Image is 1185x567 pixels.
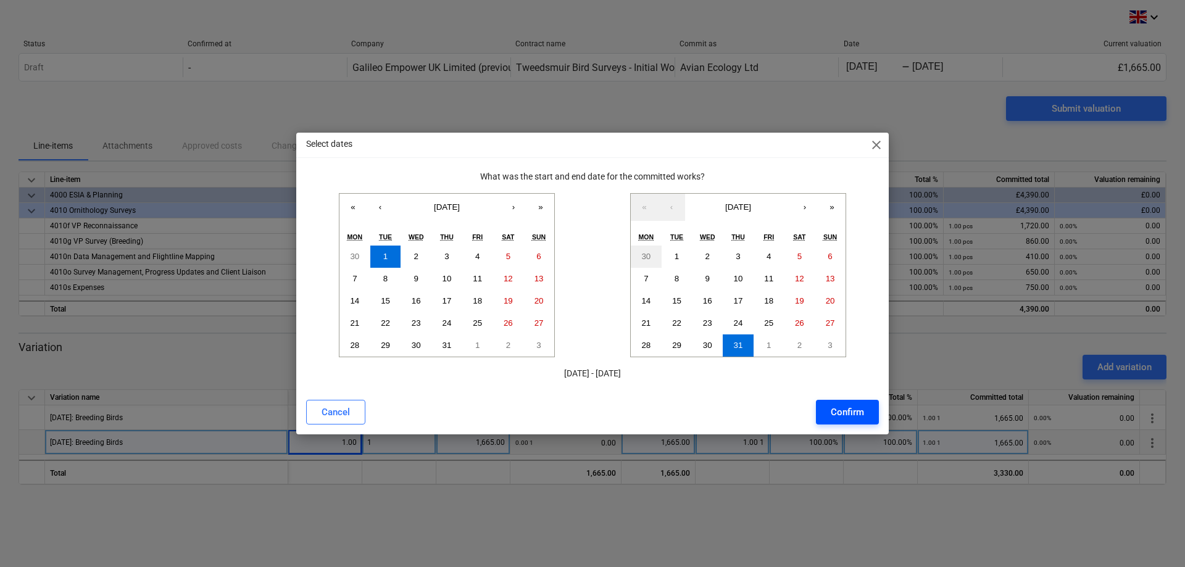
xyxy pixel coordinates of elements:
[764,318,773,328] abbr: July 25, 2025
[383,274,388,283] abbr: July 8, 2025
[532,233,546,241] abbr: Sunday
[472,233,483,241] abbr: Friday
[692,290,723,312] button: July 16, 2025
[703,341,712,350] abbr: July 30, 2025
[339,334,370,357] button: July 28, 2025
[443,318,452,328] abbr: July 24, 2025
[414,274,418,283] abbr: July 9, 2025
[350,252,359,261] abbr: June 30, 2025
[823,233,837,241] abbr: Sunday
[631,334,662,357] button: July 28, 2025
[662,290,692,312] button: July 15, 2025
[394,194,500,221] button: [DATE]
[662,268,692,290] button: July 8, 2025
[534,296,544,305] abbr: July 20, 2025
[767,252,771,261] abbr: July 4, 2025
[493,290,524,312] button: July 19, 2025
[379,233,392,241] abbr: Tuesday
[473,296,482,305] abbr: July 18, 2025
[370,334,401,357] button: July 29, 2025
[675,252,679,261] abbr: July 1, 2025
[754,290,784,312] button: July 18, 2025
[347,233,363,241] abbr: Monday
[493,246,524,268] button: July 5, 2025
[370,246,401,268] button: July 1, 2025
[662,246,692,268] button: July 1, 2025
[536,341,541,350] abbr: August 3, 2025
[462,246,493,268] button: July 4, 2025
[816,400,879,424] button: Confirm
[723,290,754,312] button: July 17, 2025
[685,194,791,221] button: [DATE]
[703,318,712,328] abbr: July 23, 2025
[414,252,418,261] abbr: July 2, 2025
[815,334,846,357] button: August 3, 2025
[869,138,884,152] span: close
[523,268,554,290] button: July 13, 2025
[641,296,651,305] abbr: July 14, 2025
[473,274,482,283] abbr: July 11, 2025
[784,268,815,290] button: July 12, 2025
[475,341,480,350] abbr: August 1, 2025
[826,296,835,305] abbr: July 20, 2025
[734,318,743,328] abbr: July 24, 2025
[370,312,401,334] button: July 22, 2025
[784,312,815,334] button: July 26, 2025
[381,318,390,328] abbr: July 22, 2025
[534,274,544,283] abbr: July 13, 2025
[412,296,421,305] abbr: July 16, 2025
[784,246,815,268] button: July 5, 2025
[784,334,815,357] button: August 2, 2025
[350,318,359,328] abbr: July 21, 2025
[723,246,754,268] button: July 3, 2025
[672,296,681,305] abbr: July 15, 2025
[412,318,421,328] abbr: July 23, 2025
[443,274,452,283] abbr: July 10, 2025
[401,312,431,334] button: July 23, 2025
[703,296,712,305] abbr: July 16, 2025
[350,341,359,350] abbr: July 28, 2025
[462,268,493,290] button: July 11, 2025
[401,290,431,312] button: July 16, 2025
[641,318,651,328] abbr: July 21, 2025
[658,194,685,221] button: ‹
[383,252,388,261] abbr: July 1, 2025
[306,138,352,151] p: Select dates
[370,290,401,312] button: July 15, 2025
[462,290,493,312] button: July 18, 2025
[431,246,462,268] button: July 3, 2025
[523,246,554,268] button: July 6, 2025
[504,296,513,305] abbr: July 19, 2025
[791,194,818,221] button: ›
[662,312,692,334] button: July 22, 2025
[675,274,679,283] abbr: July 8, 2025
[815,312,846,334] button: July 27, 2025
[306,400,365,424] button: Cancel
[764,296,773,305] abbr: July 18, 2025
[700,233,715,241] abbr: Wednesday
[731,233,745,241] abbr: Thursday
[431,312,462,334] button: July 24, 2025
[754,312,784,334] button: July 25, 2025
[401,334,431,357] button: July 30, 2025
[795,296,804,305] abbr: July 19, 2025
[631,246,662,268] button: June 30, 2025
[705,252,710,261] abbr: July 2, 2025
[705,274,710,283] abbr: July 9, 2025
[828,252,832,261] abbr: July 6, 2025
[641,341,651,350] abbr: July 28, 2025
[631,312,662,334] button: July 21, 2025
[306,170,879,183] p: What was the start and end date for the committed works?
[473,318,482,328] abbr: July 25, 2025
[815,246,846,268] button: July 6, 2025
[828,341,832,350] abbr: August 3, 2025
[672,318,681,328] abbr: July 22, 2025
[692,312,723,334] button: July 23, 2025
[504,318,513,328] abbr: July 26, 2025
[670,233,683,241] abbr: Tuesday
[443,341,452,350] abbr: July 31, 2025
[350,296,359,305] abbr: July 14, 2025
[339,268,370,290] button: July 7, 2025
[723,312,754,334] button: July 24, 2025
[818,194,846,221] button: »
